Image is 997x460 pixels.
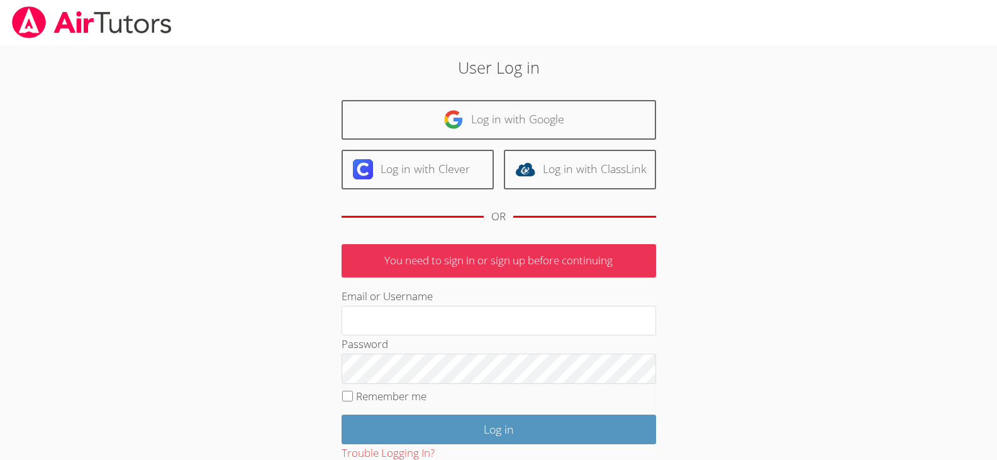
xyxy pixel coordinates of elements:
[342,337,388,351] label: Password
[353,159,373,179] img: clever-logo-6eab21bc6e7a338710f1a6ff85c0baf02591cd810cc4098c63d3a4b26e2feb20.svg
[491,208,506,226] div: OR
[342,289,433,303] label: Email or Username
[356,389,426,403] label: Remember me
[342,150,494,189] a: Log in with Clever
[11,6,173,38] img: airtutors_banner-c4298cdbf04f3fff15de1276eac7730deb9818008684d7c2e4769d2f7ddbe033.png
[443,109,464,130] img: google-logo-50288ca7cdecda66e5e0955fdab243c47b7ad437acaf1139b6f446037453330a.svg
[342,244,656,278] p: You need to sign in or sign up before continuing
[515,159,535,179] img: classlink-logo-d6bb404cc1216ec64c9a2012d9dc4662098be43eaf13dc465df04b49fa7ab582.svg
[230,55,768,79] h2: User Log in
[504,150,656,189] a: Log in with ClassLink
[342,415,656,444] input: Log in
[342,100,656,140] a: Log in with Google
